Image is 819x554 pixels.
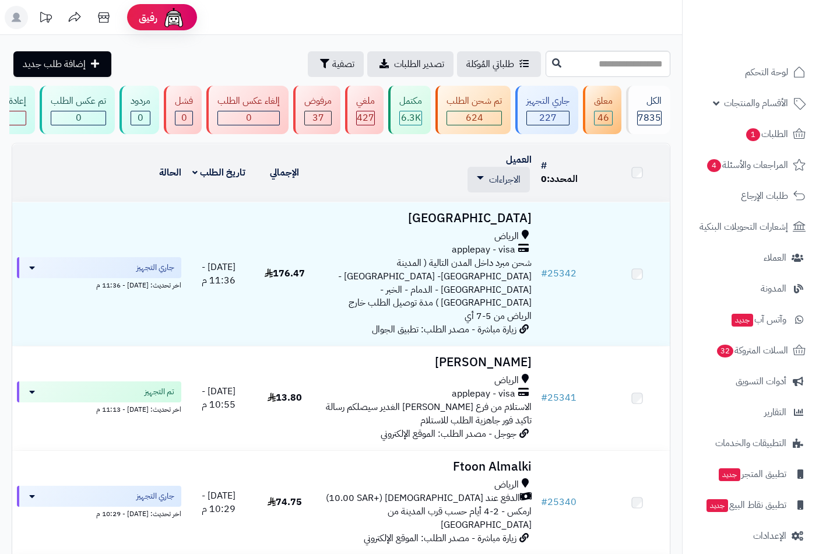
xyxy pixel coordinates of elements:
[452,387,515,401] span: applepay - visa
[202,384,235,412] span: [DATE] - 10:55 م
[513,86,581,134] a: جاري التجهيز 227
[740,31,808,55] img: logo-2.png
[326,492,520,505] span: الدفع عند [DEMOGRAPHIC_DATA] (+10.00 SAR)
[447,94,502,108] div: تم شحن الطلب
[466,111,483,125] span: 624
[466,57,514,71] span: طلباتي المُوكلة
[541,172,547,186] span: 0
[741,188,788,204] span: طلبات الإرجاع
[690,244,812,272] a: العملاء
[356,94,375,108] div: ملغي
[690,182,812,210] a: طلبات الإرجاع
[37,86,117,134] a: تم عكس الطلب 0
[541,391,577,405] a: #25341
[700,219,788,235] span: إشعارات التحويلات البنكية
[372,322,516,336] span: زيارة مباشرة - مصدر الطلب: تطبيق الجوال
[192,166,245,180] a: تاريخ الطلب
[527,111,569,125] div: 227
[494,374,519,387] span: الرياض
[364,531,516,545] span: زيارة مباشرة - مصدر الطلب: الموقع الإلكتروني
[624,86,673,134] a: الكل7835
[291,86,343,134] a: مرفوض 37
[322,212,532,225] h3: [GEOGRAPHIC_DATA]
[202,260,235,287] span: [DATE] - 11:36 م
[732,314,753,327] span: جديد
[136,490,174,502] span: جاري التجهيز
[326,400,532,427] span: الاستلام من فرع [PERSON_NAME] الغدير سيصلكم رسالة تاكيد فور جاهزية الطلب للاستلام
[131,111,150,125] div: 0
[690,58,812,86] a: لوحة التحكم
[745,126,788,142] span: الطلبات
[637,94,662,108] div: الكل
[76,111,82,125] span: 0
[268,495,302,509] span: 74.75
[202,489,235,516] span: [DATE] - 10:29 م
[401,111,421,125] span: 6.3K
[690,306,812,334] a: وآتس آبجديد
[332,57,354,71] span: تصفية
[526,94,570,108] div: جاري التجهيز
[638,111,661,125] span: 7835
[312,111,324,125] span: 37
[13,51,111,77] a: إضافة طلب جديد
[506,153,532,167] a: العميل
[541,173,599,186] div: المحدد:
[690,275,812,303] a: المدونة
[381,427,516,441] span: جوجل - مصدر الطلب: الموقع الإلكتروني
[707,159,721,172] span: 4
[388,504,532,532] span: ارمكس - 2-4 أيام حسب قرب المدينة من [GEOGRAPHIC_DATA]
[541,391,547,405] span: #
[764,250,786,266] span: العملاء
[595,111,612,125] div: 46
[690,213,812,241] a: إشعارات التحويلات البنكية
[594,94,613,108] div: معلق
[161,86,204,134] a: فشل 0
[175,94,193,108] div: فشل
[139,10,157,24] span: رفيق
[304,94,332,108] div: مرفوض
[581,86,624,134] a: معلق 46
[270,166,299,180] a: الإجمالي
[181,111,187,125] span: 0
[541,267,547,280] span: #
[145,386,174,398] span: تم التجهيز
[764,404,786,420] span: التقارير
[117,86,161,134] a: مردود 0
[717,345,733,357] span: 32
[23,57,86,71] span: إضافة طلب جديد
[761,280,786,297] span: المدونة
[217,94,280,108] div: إلغاء عكس الطلب
[690,491,812,519] a: تطبيق نقاط البيعجديد
[745,64,788,80] span: لوحة التحكم
[690,429,812,457] a: التطبيقات والخدمات
[541,159,547,173] a: #
[706,499,728,512] span: جديد
[399,94,422,108] div: مكتمل
[541,495,577,509] a: #25340
[265,267,305,280] span: 176.47
[690,367,812,395] a: أدوات التسويق
[477,173,521,187] a: الاجراءات
[343,86,386,134] a: ملغي 427
[17,402,181,415] div: اخر تحديث: [DATE] - 11:13 م
[17,278,181,290] div: اخر تحديث: [DATE] - 11:36 م
[433,86,513,134] a: تم شحن الطلب 624
[690,398,812,426] a: التقارير
[400,111,421,125] div: 6287
[457,51,541,77] a: طلباتي المُوكلة
[204,86,291,134] a: إلغاء عكس الطلب 0
[736,373,786,390] span: أدوات التسويق
[51,111,106,125] div: 0
[447,111,501,125] div: 624
[31,6,60,32] a: تحديثات المنصة
[452,243,515,257] span: applepay - visa
[218,111,279,125] div: 0
[131,94,150,108] div: مردود
[138,111,143,125] span: 0
[494,478,519,492] span: الرياض
[338,256,532,323] span: شحن مبرد داخل المدن التالية ( المدينة [GEOGRAPHIC_DATA]- [GEOGRAPHIC_DATA] - [GEOGRAPHIC_DATA] - ...
[386,86,433,134] a: مكتمل 6.3K
[17,507,181,519] div: اخر تحديث: [DATE] - 10:29 م
[136,262,174,274] span: جاري التجهيز
[489,173,521,187] span: الاجراءات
